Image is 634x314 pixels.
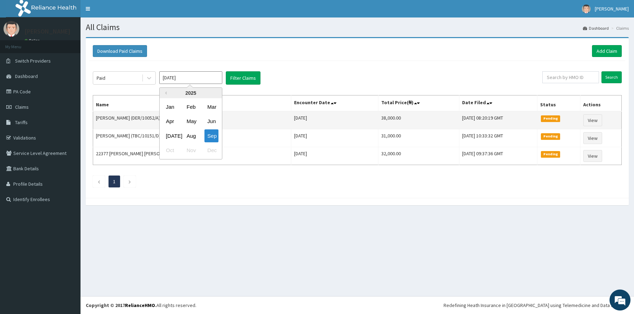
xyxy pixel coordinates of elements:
[163,100,177,113] div: Choose January 2025
[226,71,260,85] button: Filter Claims
[93,129,291,147] td: [PERSON_NAME] (TBC/10151/D)
[4,21,19,37] img: User Image
[592,45,622,57] a: Add Claim
[582,5,591,13] img: User Image
[291,129,378,147] td: [DATE]
[444,302,629,309] div: Redefining Heath Insurance in [GEOGRAPHIC_DATA] using Telemedicine and Data Science!
[542,71,599,83] input: Search by HMO ID
[541,115,560,122] span: Pending
[291,111,378,129] td: [DATE]
[291,147,378,165] td: [DATE]
[41,88,97,159] span: We're online!
[25,28,70,35] p: [PERSON_NAME]
[459,147,537,165] td: [DATE] 09:37:36 GMT
[15,58,51,64] span: Switch Providers
[537,95,580,112] th: Status
[541,133,560,140] span: Pending
[595,6,629,12] span: [PERSON_NAME]
[459,129,537,147] td: [DATE] 10:33:32 GMT
[25,38,41,43] a: Online
[86,302,156,308] strong: Copyright © 2017 .
[378,147,459,165] td: 32,000.00
[184,115,198,128] div: Choose May 2025
[115,3,132,20] div: Minimize live chat window
[609,25,629,31] li: Claims
[601,71,622,83] input: Search
[86,23,629,32] h1: All Claims
[184,100,198,113] div: Choose February 2025
[184,129,198,142] div: Choose August 2025
[93,111,291,129] td: [PERSON_NAME] (DER/10052/A)
[583,114,602,126] a: View
[459,95,537,112] th: Date Filed
[81,296,634,314] footer: All rights reserved.
[113,178,116,185] a: Page 1 is your current page
[204,100,218,113] div: Choose March 2025
[583,132,602,144] a: View
[97,74,105,81] div: Paid
[583,25,609,31] a: Dashboard
[163,91,167,95] button: Previous Year
[204,129,218,142] div: Choose September 2025
[93,95,291,112] th: Name
[36,39,118,48] div: Chat with us now
[128,178,131,185] a: Next page
[93,45,147,57] button: Download Paid Claims
[580,95,621,112] th: Actions
[163,115,177,128] div: Choose April 2025
[97,178,100,185] a: Previous page
[160,100,222,158] div: month 2025-09
[159,71,222,84] input: Select Month and Year
[291,95,378,112] th: Encounter Date
[15,104,29,110] span: Claims
[160,88,222,98] div: 2025
[459,111,537,129] td: [DATE] 08:20:19 GMT
[378,111,459,129] td: 38,000.00
[4,191,133,215] textarea: Type your message and hit 'Enter'
[378,129,459,147] td: 31,000.00
[13,35,28,52] img: d_794563401_company_1708531726252_794563401
[163,129,177,142] div: Choose July 2025
[583,150,602,162] a: View
[15,73,38,79] span: Dashboard
[93,147,291,165] td: 22377 [PERSON_NAME] [PERSON_NAME] (FMC/11586/A)
[378,95,459,112] th: Total Price(₦)
[204,115,218,128] div: Choose June 2025
[125,302,155,308] a: RelianceHMO
[15,119,28,126] span: Tariffs
[541,151,560,157] span: Pending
